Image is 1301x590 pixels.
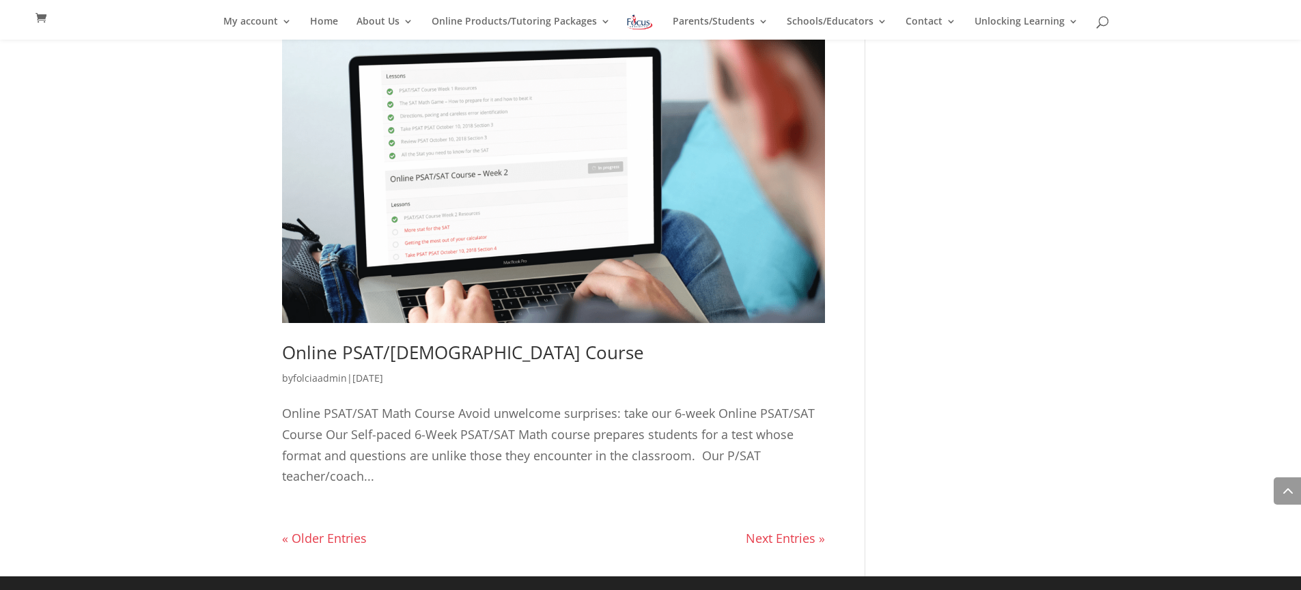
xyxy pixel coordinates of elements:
a: Schools/Educators [787,16,887,40]
img: Focus on Learning [626,12,654,32]
a: Parents/Students [673,16,768,40]
span: [DATE] [352,371,383,384]
a: Unlocking Learning [975,16,1078,40]
a: Online Products/Tutoring Packages [432,16,611,40]
a: About Us [356,16,413,40]
a: Next Entries » [746,530,825,546]
p: by | [282,368,825,399]
a: « Older Entries [282,530,367,546]
a: Contact [906,16,956,40]
a: Online PSAT/[DEMOGRAPHIC_DATA] Course [282,340,644,365]
a: My account [223,16,292,40]
a: folciaadmin [293,371,347,384]
a: Home [310,16,338,40]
